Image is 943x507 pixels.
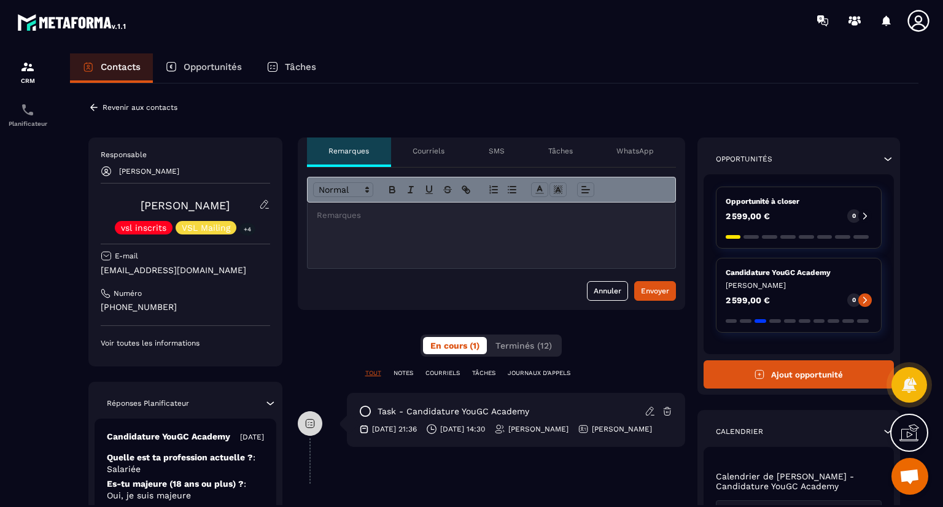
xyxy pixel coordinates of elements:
p: Opportunités [716,154,772,164]
div: Ouvrir le chat [891,458,928,495]
p: [PHONE_NUMBER] [101,301,270,313]
p: SMS [489,146,505,156]
p: +4 [239,223,255,236]
p: CRM [3,77,52,84]
p: Opportunités [184,61,242,72]
a: [PERSON_NAME] [141,199,230,212]
button: En cours (1) [423,337,487,354]
p: Tâches [285,61,316,72]
p: Planificateur [3,120,52,127]
p: [PERSON_NAME] [726,281,872,290]
p: [PERSON_NAME] [119,167,179,176]
p: Réponses Planificateur [107,398,189,408]
p: NOTES [394,369,413,377]
p: Numéro [114,288,142,298]
p: Voir toutes les informations [101,338,270,348]
a: Tâches [254,53,328,83]
p: Tâches [548,146,573,156]
p: TÂCHES [472,369,495,377]
p: task - Candidature YouGC Academy [378,406,529,417]
p: Candidature YouGC Academy [726,268,872,277]
div: Envoyer [641,285,669,297]
p: 2 599,00 € [726,296,770,304]
p: Remarques [328,146,369,156]
img: scheduler [20,103,35,117]
p: TOUT [365,369,381,377]
p: Calendrier [716,427,763,436]
img: logo [17,11,128,33]
p: [EMAIL_ADDRESS][DOMAIN_NAME] [101,265,270,276]
p: Courriels [413,146,444,156]
a: Opportunités [153,53,254,83]
img: formation [20,60,35,74]
p: vsl inscrits [121,223,166,232]
p: Calendrier de [PERSON_NAME] - Candidature YouGC Academy [716,471,882,491]
p: 0 [852,296,856,304]
span: Terminés (12) [495,341,552,350]
a: Contacts [70,53,153,83]
p: 2 599,00 € [726,212,770,220]
button: Annuler [587,281,628,301]
p: Responsable [101,150,270,160]
p: 0 [852,212,856,220]
p: Opportunité à closer [726,196,872,206]
button: Terminés (12) [488,337,559,354]
p: WhatsApp [616,146,654,156]
p: [DATE] 14:30 [440,424,485,434]
p: Candidature YouGC Academy [107,431,230,443]
p: JOURNAUX D'APPELS [508,369,570,377]
span: En cours (1) [430,341,479,350]
p: [PERSON_NAME] [592,424,652,434]
p: [DATE] 21:36 [372,424,417,434]
p: COURRIELS [425,369,460,377]
p: VSL Mailing [182,223,230,232]
p: [PERSON_NAME] [508,424,569,434]
p: [DATE] [240,432,264,442]
p: E-mail [115,251,138,261]
p: Contacts [101,61,141,72]
button: Envoyer [634,281,676,301]
a: schedulerschedulerPlanificateur [3,93,52,136]
button: Ajout opportunité [704,360,894,389]
p: Revenir aux contacts [103,103,177,112]
a: formationformationCRM [3,50,52,93]
p: Es-tu majeure (18 ans ou plus) ? [107,478,264,501]
p: Quelle est ta profession actuelle ? [107,452,264,475]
